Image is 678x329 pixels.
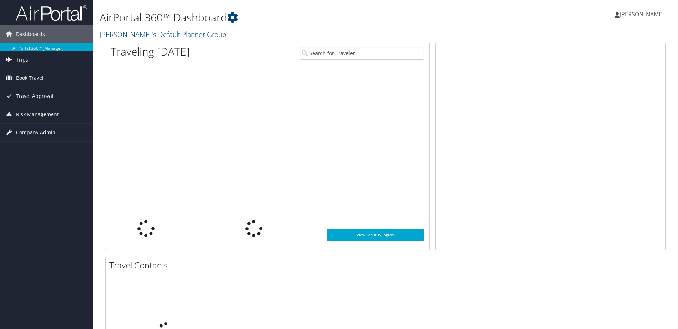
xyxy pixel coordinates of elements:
span: Company Admin [16,124,56,141]
input: Search for Traveler [300,47,424,60]
h1: Traveling [DATE] [111,44,190,59]
span: Book Travel [16,69,43,87]
a: [PERSON_NAME]'s Default Planner Group [100,30,228,39]
a: [PERSON_NAME] [615,4,671,25]
a: View SecurityLogic® [327,229,424,241]
h2: Travel Contacts [109,259,226,271]
span: Risk Management [16,105,59,123]
span: Travel Approval [16,87,53,105]
img: airportal-logo.png [16,5,87,21]
span: [PERSON_NAME] [620,10,664,18]
span: Dashboards [16,25,45,43]
span: Trips [16,51,28,69]
h1: AirPortal 360™ Dashboard [100,10,480,25]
